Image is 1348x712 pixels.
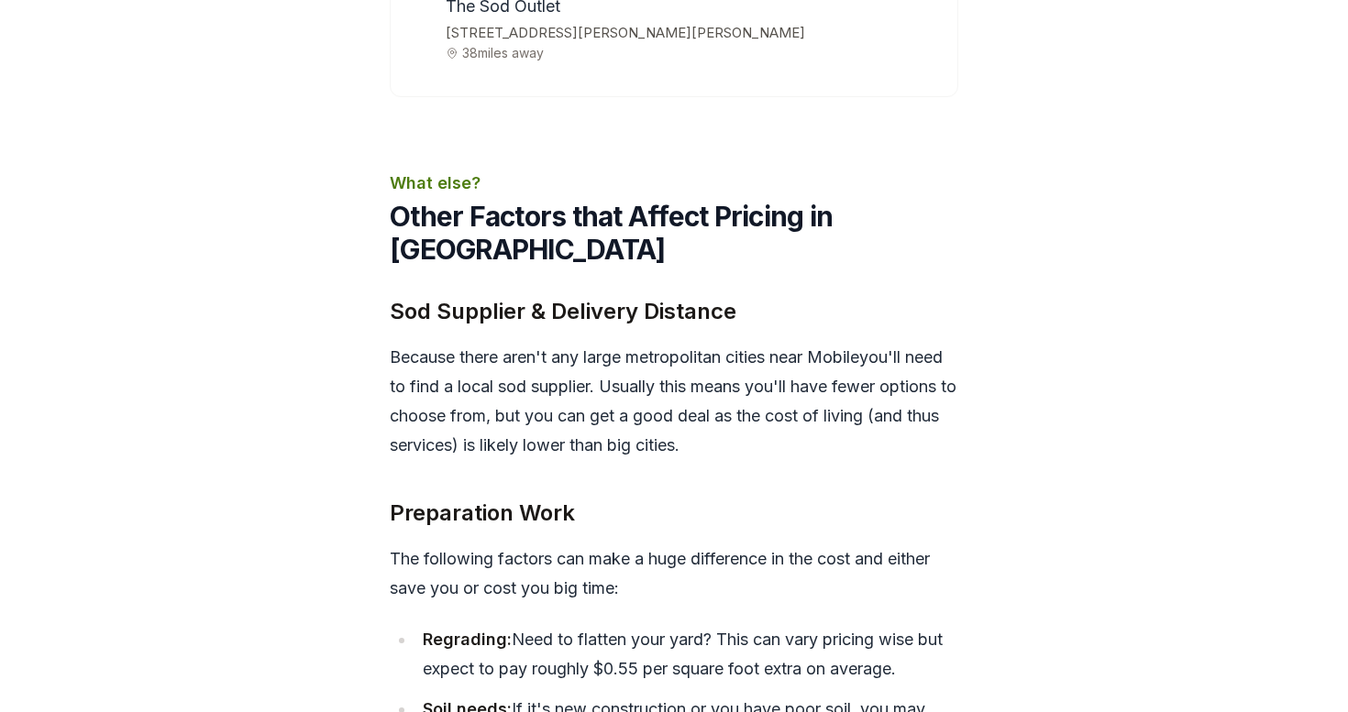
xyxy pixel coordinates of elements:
span: [STREET_ADDRESS][PERSON_NAME][PERSON_NAME] [446,21,935,46]
span: 38 miles away [446,46,935,60]
li: Need to flatten your yard? This can vary pricing wise but expect to pay roughly $ 0.55 per square... [415,625,958,684]
h2: Other Factors that Affect Pricing in [GEOGRAPHIC_DATA] [390,200,958,266]
h3: Sod Supplier & Delivery Distance [390,295,958,328]
h3: Preparation Work [390,497,958,530]
p: The following factors can make a huge difference in the cost and either save you or cost you big ... [390,544,958,603]
strong: Regrading: [423,630,512,649]
p: Because there aren't any large metropolitan cities near Mobile you'll need to find a local sod su... [390,343,958,460]
p: What else? [390,170,958,196]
